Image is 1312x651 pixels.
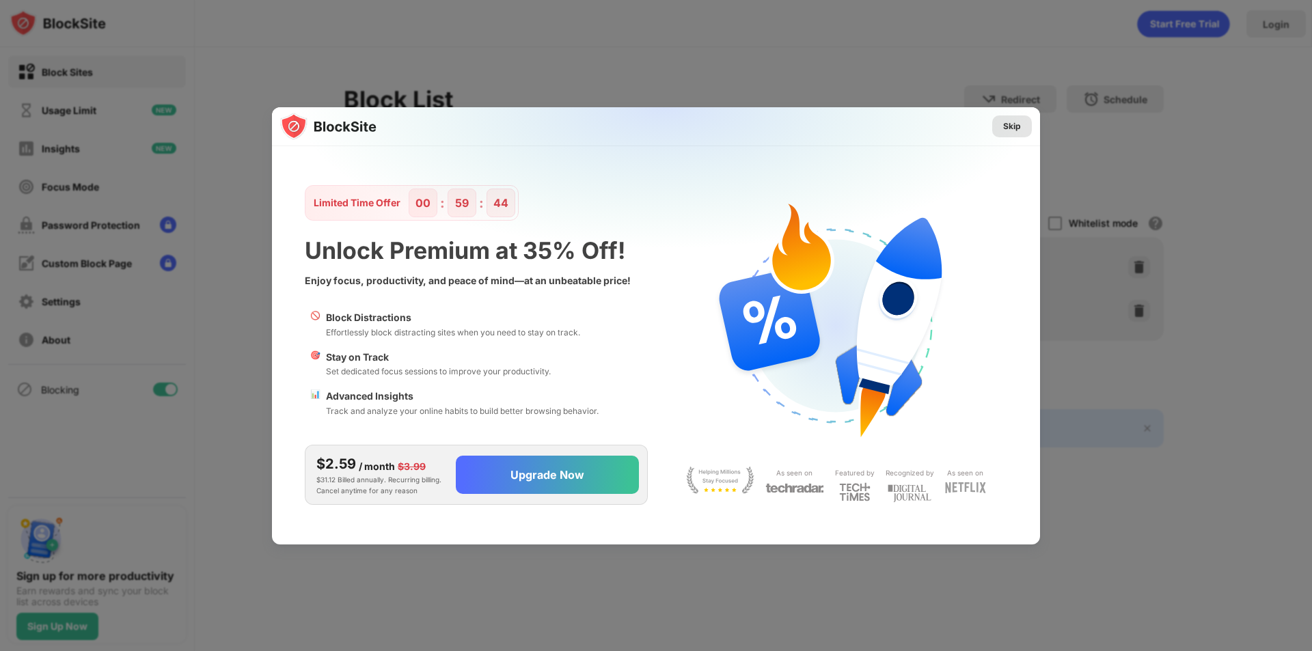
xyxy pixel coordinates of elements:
[839,482,871,501] img: light-techtimes.svg
[776,467,812,480] div: As seen on
[686,467,754,494] img: light-stay-focus.svg
[310,389,320,417] div: 📊
[326,389,599,404] div: Advanced Insights
[835,467,875,480] div: Featured by
[326,404,599,417] div: Track and analyze your online habits to build better browsing behavior.
[947,467,983,480] div: As seen on
[316,454,356,474] div: $2.59
[765,482,824,494] img: light-techradar.svg
[1003,120,1021,133] div: Skip
[280,107,1048,378] img: gradient.svg
[888,482,931,505] img: light-digital-journal.svg
[398,459,426,474] div: $3.99
[359,459,395,474] div: / month
[886,467,934,480] div: Recognized by
[510,468,584,482] div: Upgrade Now
[316,454,445,496] div: $31.12 Billed annually. Recurring billing. Cancel anytime for any reason
[945,482,986,493] img: light-netflix.svg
